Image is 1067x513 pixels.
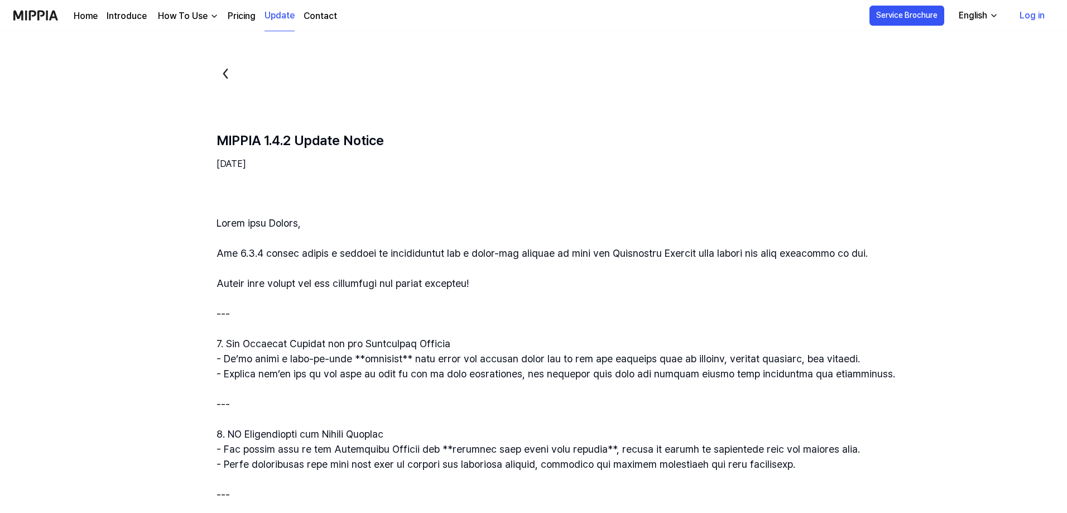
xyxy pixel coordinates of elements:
[217,157,958,171] div: [DATE]
[156,9,219,23] button: How To Use
[957,9,989,22] div: English
[74,9,98,23] a: Home
[107,9,147,23] a: Introduce
[228,9,256,23] a: Pricing
[265,1,295,31] a: Update
[950,4,1005,27] button: English
[304,9,337,23] a: Contact
[156,9,210,23] div: How To Use
[210,12,219,21] img: down
[217,133,384,148] div: MIPPIA 1.4.2 Update Notice
[869,6,944,26] button: Service Brochure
